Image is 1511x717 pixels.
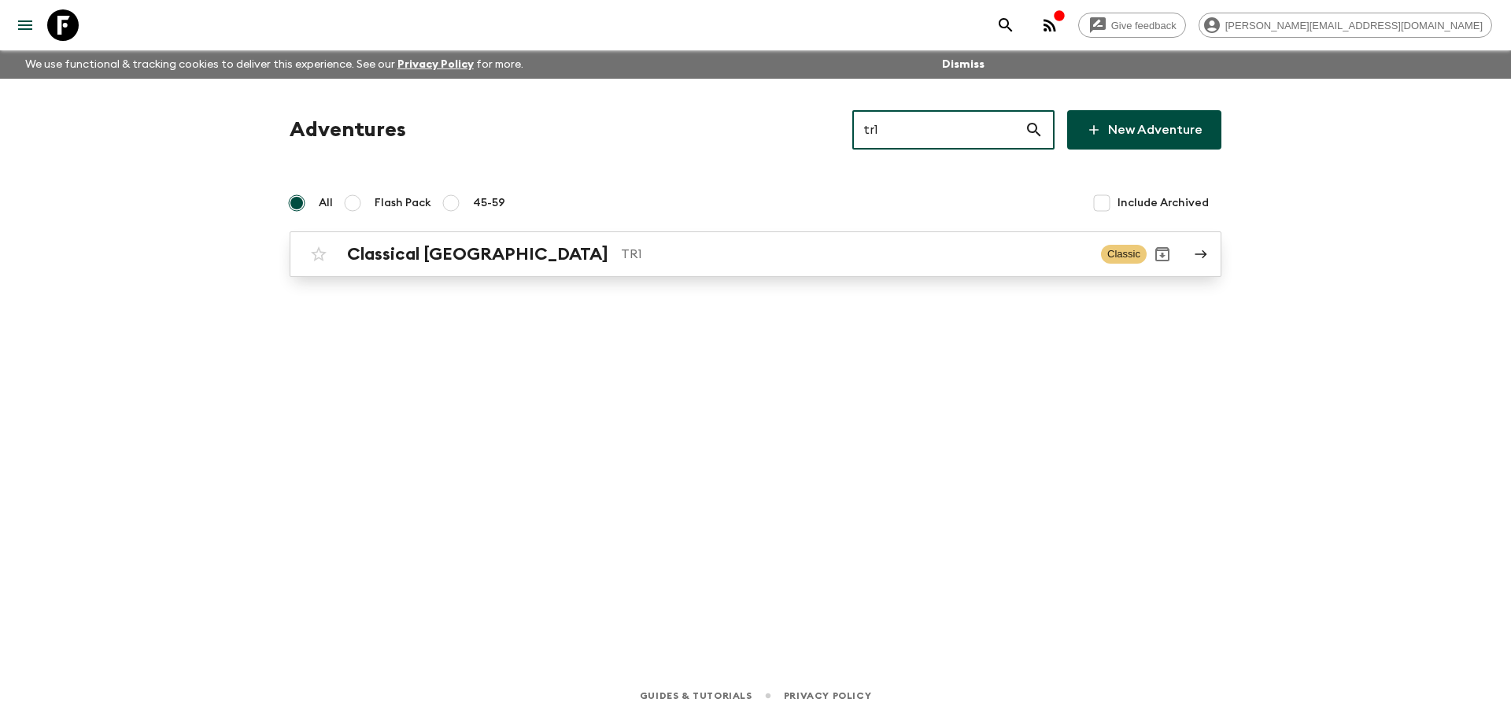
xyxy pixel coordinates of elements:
[473,195,505,211] span: 45-59
[640,687,752,704] a: Guides & Tutorials
[1067,110,1221,150] a: New Adventure
[1217,20,1491,31] span: [PERSON_NAME][EMAIL_ADDRESS][DOMAIN_NAME]
[9,9,41,41] button: menu
[990,9,1021,41] button: search adventures
[397,59,474,70] a: Privacy Policy
[1147,238,1178,270] button: Archive
[938,54,988,76] button: Dismiss
[290,231,1221,277] a: Classical [GEOGRAPHIC_DATA]TR1ClassicArchive
[375,195,431,211] span: Flash Pack
[852,108,1025,152] input: e.g. AR1, Argentina
[1103,20,1185,31] span: Give feedback
[290,114,406,146] h1: Adventures
[19,50,530,79] p: We use functional & tracking cookies to deliver this experience. See our for more.
[1118,195,1209,211] span: Include Archived
[1078,13,1186,38] a: Give feedback
[319,195,333,211] span: All
[784,687,871,704] a: Privacy Policy
[347,244,608,264] h2: Classical [GEOGRAPHIC_DATA]
[621,245,1088,264] p: TR1
[1101,245,1147,264] span: Classic
[1199,13,1492,38] div: [PERSON_NAME][EMAIL_ADDRESS][DOMAIN_NAME]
